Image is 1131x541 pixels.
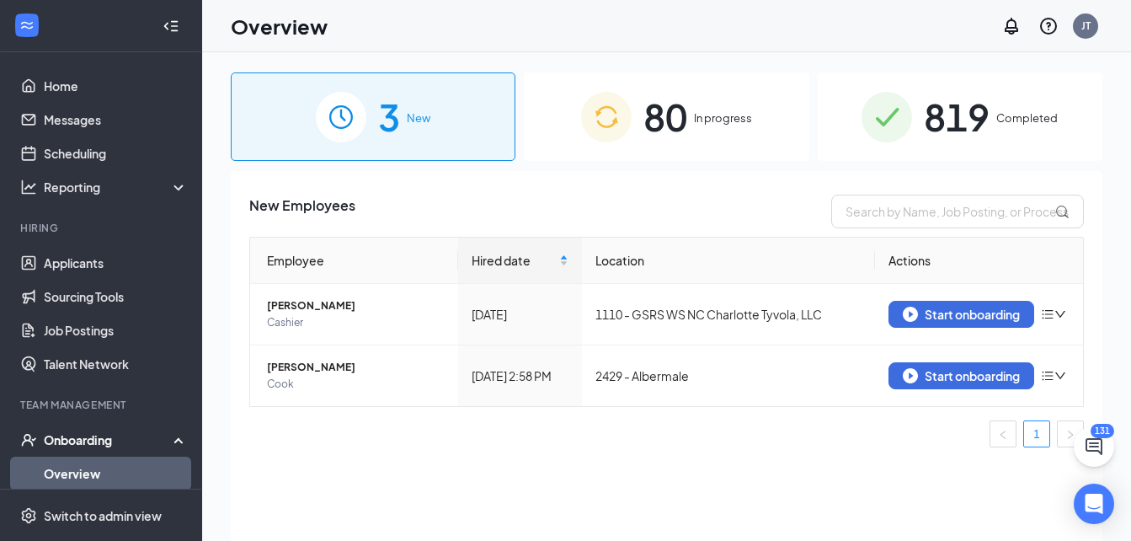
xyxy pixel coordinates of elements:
span: right [1065,430,1075,440]
a: Sourcing Tools [44,280,188,313]
span: 3 [378,88,400,146]
button: ChatActive [1074,426,1114,467]
th: Employee [250,238,458,284]
span: bars [1041,308,1054,321]
div: Hiring [20,221,184,235]
button: right [1057,420,1084,447]
span: Cook [267,376,445,393]
svg: QuestionInfo [1038,16,1059,36]
button: Start onboarding [888,301,1034,328]
span: 819 [924,88,990,146]
span: down [1054,308,1066,320]
li: Previous Page [990,420,1016,447]
svg: UserCheck [20,431,37,448]
div: JT [1081,19,1091,33]
td: 2429 - Albermale [582,345,875,406]
a: Talent Network [44,347,188,381]
div: Start onboarding [903,307,1020,322]
div: Open Intercom Messenger [1074,484,1114,524]
span: left [998,430,1008,440]
span: bars [1041,369,1054,383]
a: Scheduling [44,137,188,170]
span: New Employees [249,195,355,228]
li: Next Page [1057,420,1084,447]
th: Location [582,238,875,284]
div: Reporting [44,179,189,196]
th: Actions [875,238,1083,284]
a: Applicants [44,246,188,280]
span: down [1054,370,1066,382]
span: New [407,110,430,126]
svg: WorkstreamLogo [19,17,35,34]
span: Cashier [267,314,445,331]
svg: ChatActive [1084,437,1104,457]
a: Home [44,69,188,103]
div: [DATE] [472,305,568,324]
svg: Collapse [163,18,179,35]
div: Team Management [20,398,184,412]
a: Messages [44,103,188,137]
span: [PERSON_NAME] [267,359,445,376]
span: [PERSON_NAME] [267,297,445,314]
svg: Settings [20,507,37,524]
h1: Overview [231,12,328,40]
button: left [990,420,1016,447]
a: Job Postings [44,313,188,347]
div: [DATE] 2:58 PM [472,367,568,385]
div: 131 [1091,424,1114,438]
span: Hired date [472,251,556,270]
span: In progress [694,110,752,126]
input: Search by Name, Job Posting, or Process [831,195,1084,228]
button: Start onboarding [888,362,1034,389]
div: Start onboarding [903,368,1020,383]
div: Onboarding [44,431,173,448]
a: 1 [1024,421,1049,447]
a: Overview [44,457,188,490]
li: 1 [1023,420,1050,447]
td: 1110 - GSRS WS NC Charlotte Tyvola, LLC [582,284,875,345]
span: Completed [996,110,1058,126]
span: 80 [643,88,687,146]
svg: Analysis [20,179,37,196]
svg: Notifications [1001,16,1022,36]
div: Switch to admin view [44,507,162,524]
